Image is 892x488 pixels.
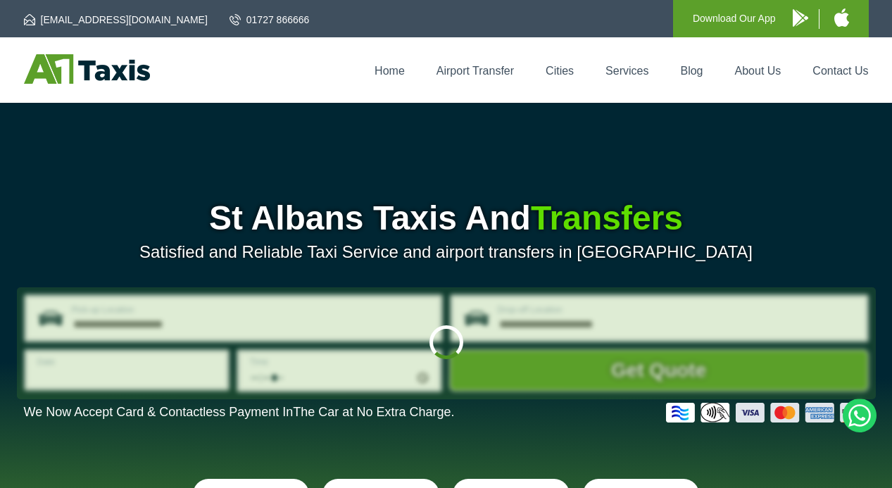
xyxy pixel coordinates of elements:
[834,8,849,27] img: A1 Taxis iPhone App
[680,65,703,77] a: Blog
[793,9,808,27] img: A1 Taxis Android App
[531,199,683,237] span: Transfers
[546,65,574,77] a: Cities
[24,201,869,235] h1: St Albans Taxis And
[436,65,514,77] a: Airport Transfer
[24,13,208,27] a: [EMAIL_ADDRESS][DOMAIN_NAME]
[24,242,869,262] p: Satisfied and Reliable Taxi Service and airport transfers in [GEOGRAPHIC_DATA]
[24,54,150,84] img: A1 Taxis St Albans LTD
[735,65,781,77] a: About Us
[605,65,648,77] a: Services
[375,65,405,77] a: Home
[24,405,455,420] p: We Now Accept Card & Contactless Payment In
[666,403,869,423] img: Credit And Debit Cards
[812,65,868,77] a: Contact Us
[293,405,454,419] span: The Car at No Extra Charge.
[230,13,310,27] a: 01727 866666
[693,10,776,27] p: Download Our App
